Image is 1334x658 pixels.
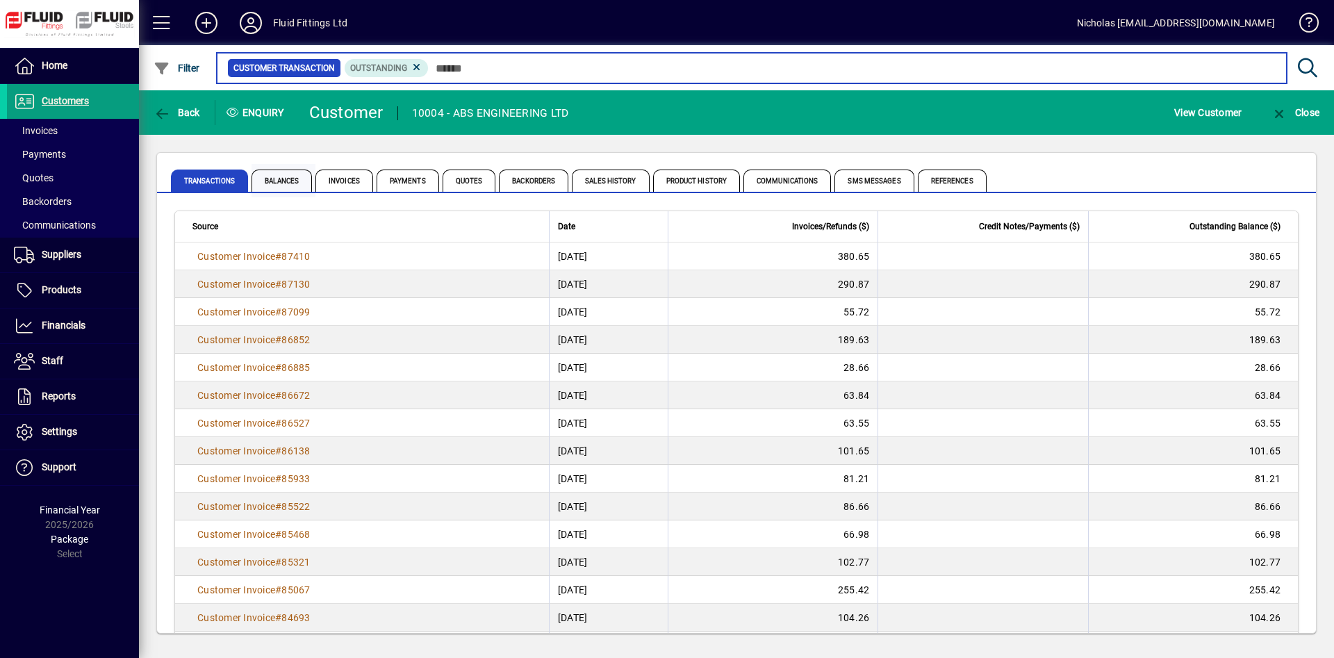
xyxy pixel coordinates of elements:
span: Customer Invoice [197,390,275,401]
td: 63.84 [1088,381,1298,409]
a: Customer Invoice#85067 [192,582,315,598]
td: [DATE] [549,548,668,576]
td: 255.42 [1088,576,1298,604]
a: Customer Invoice#87130 [192,277,315,292]
span: Credit Notes/Payments ($) [979,219,1080,234]
button: Profile [229,10,273,35]
span: Customer Invoice [197,612,275,623]
div: Nicholas [EMAIL_ADDRESS][DOMAIN_NAME] [1077,12,1275,34]
span: Customer Invoice [197,445,275,457]
td: 255.42 [668,576,878,604]
button: Filter [150,56,204,81]
span: 87130 [281,279,310,290]
a: Products [7,273,139,308]
span: Invoices/Refunds ($) [792,219,869,234]
a: Financials [7,309,139,343]
td: [DATE] [549,326,668,354]
a: Customer Invoice#86527 [192,416,315,431]
a: Payments [7,142,139,166]
button: View Customer [1171,100,1245,125]
td: 189.63 [668,326,878,354]
div: Customer [309,101,384,124]
div: Fluid Fittings Ltd [273,12,347,34]
div: Date [558,219,659,234]
td: 28.66 [1088,354,1298,381]
span: Source [192,219,218,234]
span: Payments [377,170,439,192]
span: Product History [653,170,741,192]
span: Communications [743,170,831,192]
span: 85933 [281,473,310,484]
app-page-header-button: Close enquiry [1256,100,1334,125]
span: # [275,501,281,512]
span: # [275,612,281,623]
span: Financial Year [40,504,100,516]
td: 63.84 [668,381,878,409]
a: Customer Invoice#85933 [192,471,315,486]
span: Customer Invoice [197,473,275,484]
span: Customers [42,95,89,106]
span: Financials [42,320,85,331]
a: Customer Invoice#86885 [192,360,315,375]
td: 28.66 [668,354,878,381]
div: 10004 - ABS ENGINEERING LTD [412,102,569,124]
a: Settings [7,415,139,450]
td: 290.87 [1088,270,1298,298]
span: 86885 [281,362,310,373]
td: 104.26 [668,604,878,632]
span: 84693 [281,612,310,623]
span: Customer Invoice [197,418,275,429]
a: Knowledge Base [1289,3,1317,48]
span: Package [51,534,88,545]
td: [DATE] [549,381,668,409]
a: Suppliers [7,238,139,272]
td: 63.55 [668,409,878,437]
span: # [275,334,281,345]
td: 81.21 [668,465,878,493]
span: Date [558,219,575,234]
a: Invoices [7,119,139,142]
a: Home [7,49,139,83]
span: 86138 [281,445,310,457]
td: 380.65 [1088,242,1298,270]
td: 290.87 [668,270,878,298]
a: Staff [7,344,139,379]
span: 87099 [281,306,310,318]
app-page-header-button: Back [139,100,215,125]
span: Customer Invoice [197,501,275,512]
span: 85067 [281,584,310,595]
span: Sales History [572,170,649,192]
span: Invoices [315,170,373,192]
a: Reports [7,379,139,414]
span: Close [1271,107,1319,118]
td: 189.63 [1088,326,1298,354]
span: # [275,445,281,457]
span: Customer Invoice [197,279,275,290]
span: Support [42,461,76,472]
span: # [275,418,281,429]
span: References [918,170,987,192]
td: [DATE] [549,576,668,604]
a: Customer Invoice#87410 [192,249,315,264]
td: [DATE] [549,493,668,520]
span: Home [42,60,67,71]
span: Communications [14,220,96,231]
span: Payments [14,149,66,160]
span: 85522 [281,501,310,512]
button: Back [150,100,204,125]
td: [DATE] [549,242,668,270]
span: Backorders [499,170,568,192]
span: 87410 [281,251,310,262]
span: Customer Invoice [197,362,275,373]
span: 85468 [281,529,310,540]
a: Customer Invoice#87099 [192,304,315,320]
td: [DATE] [549,298,668,326]
span: Quotes [443,170,496,192]
td: 66.98 [1088,520,1298,548]
span: # [275,279,281,290]
span: Reports [42,390,76,402]
span: # [275,557,281,568]
td: [DATE] [549,604,668,632]
td: 102.77 [668,548,878,576]
td: [DATE] [549,520,668,548]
